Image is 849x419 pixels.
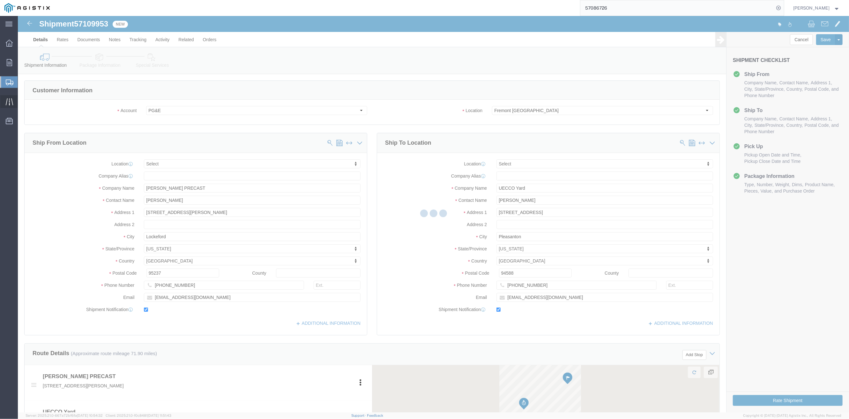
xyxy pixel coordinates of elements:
span: [DATE] 10:54:32 [77,414,103,417]
a: Support [351,414,367,417]
span: Copyright © [DATE]-[DATE] Agistix Inc., All Rights Reserved [743,413,841,418]
span: Server: 2025.21.0-667a72bf6fa [26,414,103,417]
input: Search for shipment number, reference number [580,0,774,16]
span: [DATE] 11:51:43 [147,414,171,417]
span: Client: 2025.21.0-f0c8481 [106,414,171,417]
span: Esme Melgarejo [793,4,830,11]
a: Feedback [367,414,383,417]
img: logo [4,3,50,13]
button: [PERSON_NAME] [793,4,840,12]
